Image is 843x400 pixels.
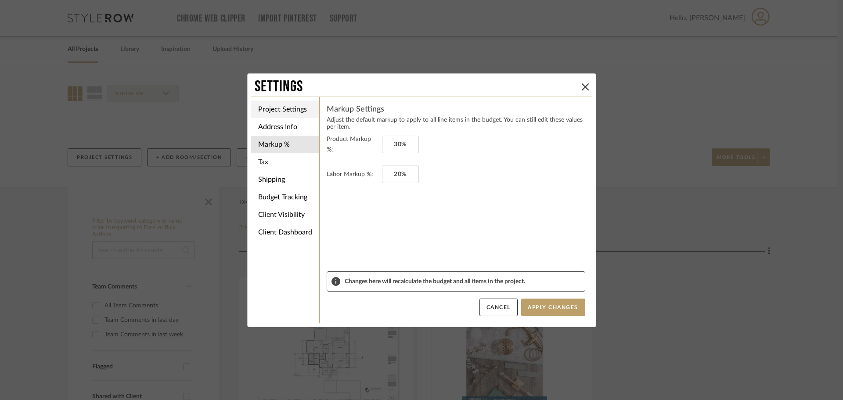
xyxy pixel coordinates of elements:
[479,299,518,316] button: Cancel
[327,116,585,130] p: Adjust the default markup to apply to all line items in the budget. You can still edit these valu...
[251,223,319,241] li: Client Dashboard
[251,118,319,136] li: Address Info
[327,169,378,180] label: Labor Markup %:
[251,171,319,188] li: Shipping
[251,206,319,223] li: Client Visibility
[345,278,580,285] span: Changes here will recalculate the budget and all items in the project.
[251,153,319,171] li: Tax
[327,104,585,115] h4: Markup Settings
[251,101,319,118] li: Project Settings
[255,77,578,97] div: Settings
[251,188,319,206] li: Budget Tracking
[521,299,585,316] button: Apply Changes
[327,134,378,155] label: Product Markup %:
[251,136,319,153] li: Markup %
